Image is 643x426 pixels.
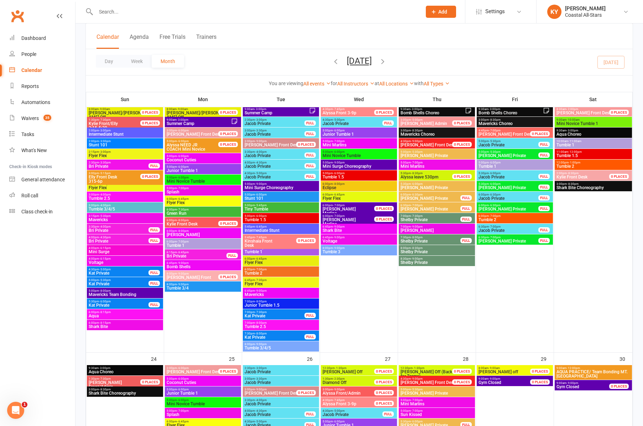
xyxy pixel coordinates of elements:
[556,154,631,158] span: Tumble 1.5
[414,80,424,86] strong: with
[304,174,316,179] div: FULL
[333,214,345,218] span: - 7:00pm
[400,161,474,164] span: 5:00pm
[21,35,46,41] div: Dashboard
[400,118,461,121] span: 3:00pm
[566,108,578,111] span: - 2:00pm
[478,196,539,201] span: Jacob Private
[556,186,631,190] span: Shark Bite Choreography
[556,150,631,154] span: 11:00am
[86,92,164,107] th: Sun
[88,132,162,136] span: Intermediate Stunt
[244,196,318,201] span: Stunt 101
[568,150,582,154] span: - 12:00pm
[167,142,198,147] span: Alyssa NEED JR
[479,132,533,137] span: [PERSON_NAME] Front Desk
[255,182,267,186] span: - 9:00pm
[177,165,189,168] span: - 6:00pm
[478,154,539,158] span: [PERSON_NAME] Private
[333,193,345,196] span: - 6:45pm
[160,33,185,49] button: Free Trials
[478,111,543,115] span: Bomb Shells Choreo
[556,161,631,164] span: 12:00pm
[322,121,383,126] span: Jacob Private
[478,121,551,126] span: Mavericks Choreo
[333,150,345,154] span: - 6:00pm
[489,182,501,186] span: - 6:00pm
[411,108,422,111] span: - 3:00pm
[88,214,162,218] span: 3:15pm
[140,174,160,179] div: 0 PLACES
[99,193,111,196] span: - 4:00pm
[244,175,305,179] span: Jacob Private
[99,150,111,154] span: - 3:00pm
[21,147,47,153] div: What's New
[556,132,631,136] span: Aqua Choreo
[400,196,461,201] span: [PERSON_NAME] Private
[489,129,501,132] span: - 7:00pm
[478,143,539,147] span: Jacob Private
[166,208,240,211] span: 6:00pm
[9,172,75,188] a: General attendance kiosk mode
[88,129,162,132] span: 2:00pm
[88,118,149,121] span: 1:30pm
[452,120,472,126] div: 0 PLACES
[21,131,34,137] div: Tasks
[411,172,423,175] span: - 8:30pm
[166,165,240,168] span: 5:00pm
[255,108,266,111] span: - 3:00pm
[411,182,423,186] span: - 6:00pm
[177,176,189,179] span: - 6:00pm
[89,121,118,126] span: Kylie Front/Elly
[322,196,396,201] span: Flyer Flex
[322,175,396,179] span: Tumble 1.5
[538,185,550,190] div: FULL
[485,4,505,20] span: Settings
[99,140,111,143] span: - 3:00pm
[400,129,474,132] span: 3:00pm
[130,33,149,49] button: Agenda
[177,197,189,201] span: - 6:45pm
[401,121,447,126] span: [PERSON_NAME] Admin
[556,182,631,186] span: 3:00pm
[375,80,379,86] strong: at
[322,172,396,175] span: 5:00pm
[255,204,267,207] span: - 5:45pm
[89,175,117,180] span: Elly Front Desk
[567,172,579,175] span: - 8:30pm
[478,182,539,186] span: 5:30pm
[538,206,550,211] div: FULL
[177,118,188,121] span: - 3:00pm
[255,214,267,218] span: - 6:00pm
[9,126,75,142] a: Tasks
[88,193,162,196] span: 3:00pm
[152,55,184,68] button: Month
[88,161,149,164] span: 2:30pm
[322,129,396,132] span: 5:00pm
[177,187,189,190] span: - 7:00pm
[337,81,375,87] a: All Instructors
[400,150,474,154] span: 5:00pm
[9,204,75,220] a: Class kiosk mode
[9,110,75,126] a: Waivers 35
[244,186,318,190] span: Mini Surge Choreography
[489,172,501,175] span: - 6:00pm
[322,182,396,186] span: 6:00pm
[400,182,474,186] span: 5:30pm
[88,121,149,130] span: 3:15-5:30
[164,92,242,107] th: Mon
[489,118,501,121] span: - 8:30pm
[166,190,240,194] span: Splash
[166,176,240,179] span: 5:00pm
[333,129,345,132] span: - 6:00pm
[166,129,227,132] span: 3:00pm
[218,131,238,136] div: 0 PLACES
[322,132,396,136] span: Junior Tumble 1
[411,204,423,207] span: - 7:00pm
[99,161,111,164] span: - 3:30pm
[244,140,305,143] span: 3:00pm
[244,108,309,111] span: 9:00am
[9,62,75,78] a: Calendar
[9,142,75,159] a: What's New
[411,129,423,132] span: - 8:30pm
